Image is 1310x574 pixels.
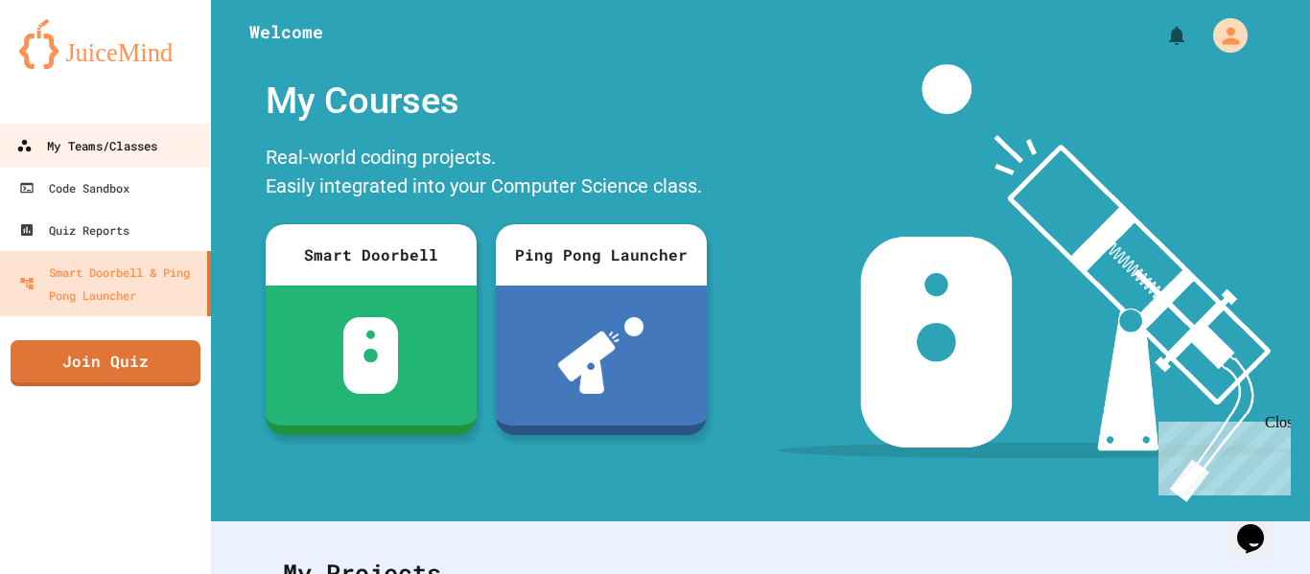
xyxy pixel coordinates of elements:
img: ppl-with-ball.png [558,317,643,394]
div: Code Sandbox [19,176,129,199]
div: My Account [1193,13,1252,57]
div: My Notifications [1130,19,1193,52]
div: My Courses [256,64,716,138]
div: Real-world coding projects. Easily integrated into your Computer Science class. [256,138,716,210]
div: Chat with us now!Close [8,8,132,122]
div: My Teams/Classes [16,134,157,158]
a: Join Quiz [11,340,200,386]
img: banner-image-my-projects.png [778,64,1292,502]
div: Ping Pong Launcher [496,224,707,286]
div: Smart Doorbell & Ping Pong Launcher [19,261,199,307]
div: Smart Doorbell [266,224,477,286]
iframe: chat widget [1151,414,1291,495]
img: sdb-white.svg [343,317,398,394]
iframe: chat widget [1229,497,1291,555]
div: Quiz Reports [19,218,129,241]
img: logo-orange.svg [19,19,192,69]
